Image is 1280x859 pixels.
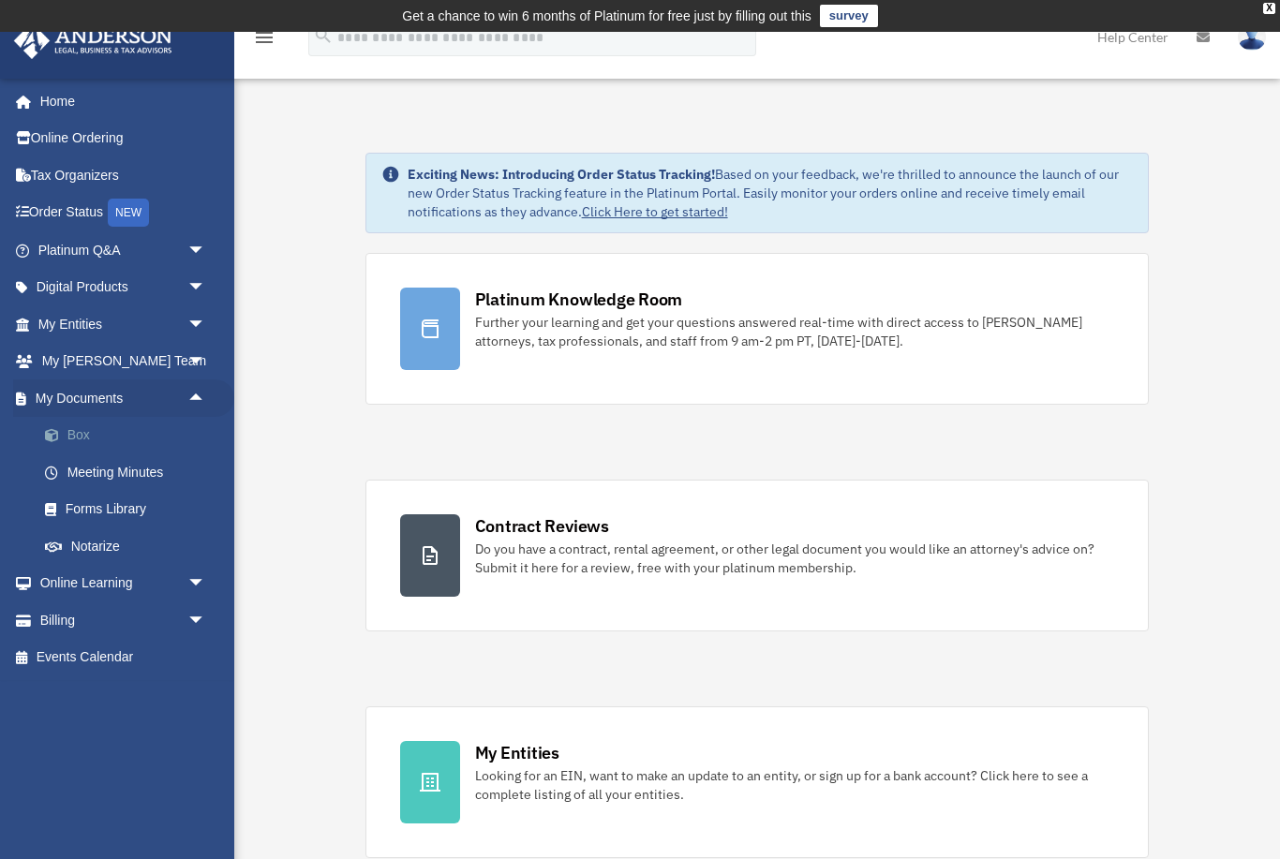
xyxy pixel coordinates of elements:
[313,25,334,46] i: search
[13,343,234,380] a: My [PERSON_NAME] Teamarrow_drop_down
[26,417,234,454] a: Box
[187,269,225,307] span: arrow_drop_down
[820,5,878,27] a: survey
[187,305,225,344] span: arrow_drop_down
[187,601,225,640] span: arrow_drop_down
[187,231,225,270] span: arrow_drop_down
[253,26,275,49] i: menu
[475,313,1115,350] div: Further your learning and get your questions answered real-time with direct access to [PERSON_NAM...
[1263,3,1275,14] div: close
[187,343,225,381] span: arrow_drop_down
[13,156,234,194] a: Tax Organizers
[365,253,1150,405] a: Platinum Knowledge Room Further your learning and get your questions answered real-time with dire...
[402,5,811,27] div: Get a chance to win 6 months of Platinum for free just by filling out this
[475,514,609,538] div: Contract Reviews
[408,165,1134,221] div: Based on your feedback, we're thrilled to announce the launch of our new Order Status Tracking fe...
[13,639,234,676] a: Events Calendar
[408,166,715,183] strong: Exciting News: Introducing Order Status Tracking!
[26,453,234,491] a: Meeting Minutes
[475,288,683,311] div: Platinum Knowledge Room
[1238,23,1266,51] img: User Pic
[108,199,149,227] div: NEW
[365,480,1150,631] a: Contract Reviews Do you have a contract, rental agreement, or other legal document you would like...
[187,565,225,603] span: arrow_drop_down
[475,741,559,764] div: My Entities
[13,231,234,269] a: Platinum Q&Aarrow_drop_down
[13,305,234,343] a: My Entitiesarrow_drop_down
[475,766,1115,804] div: Looking for an EIN, want to make an update to an entity, or sign up for a bank account? Click her...
[582,203,728,220] a: Click Here to get started!
[13,601,234,639] a: Billingarrow_drop_down
[13,120,234,157] a: Online Ordering
[13,379,234,417] a: My Documentsarrow_drop_up
[13,269,234,306] a: Digital Productsarrow_drop_down
[8,22,178,59] img: Anderson Advisors Platinum Portal
[365,706,1150,858] a: My Entities Looking for an EIN, want to make an update to an entity, or sign up for a bank accoun...
[13,565,234,602] a: Online Learningarrow_drop_down
[13,194,234,232] a: Order StatusNEW
[26,527,234,565] a: Notarize
[475,540,1115,577] div: Do you have a contract, rental agreement, or other legal document you would like an attorney's ad...
[26,491,234,528] a: Forms Library
[187,379,225,418] span: arrow_drop_up
[253,33,275,49] a: menu
[13,82,225,120] a: Home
